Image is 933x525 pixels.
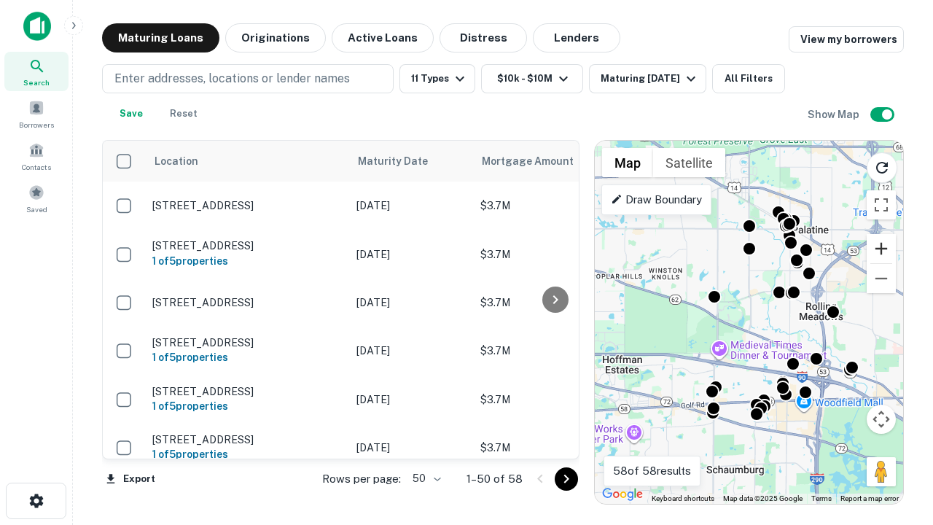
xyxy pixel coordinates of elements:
button: Go to next page [555,467,578,491]
a: Contacts [4,136,69,176]
p: [DATE] [356,392,466,408]
a: Terms (opens in new tab) [811,494,832,502]
h6: Show Map [808,106,862,122]
span: Contacts [22,161,51,173]
span: Mortgage Amount [482,152,593,170]
span: Borrowers [19,119,54,131]
button: Reset [160,99,207,128]
p: Draw Boundary [611,191,702,209]
p: $3.7M [480,343,626,359]
iframe: Chat Widget [860,408,933,478]
button: Zoom out [867,264,896,293]
p: [STREET_ADDRESS] [152,199,342,212]
p: [STREET_ADDRESS] [152,433,342,446]
p: 58 of 58 results [613,462,691,480]
span: Location [154,152,198,170]
span: Search [23,77,50,88]
th: Location [145,141,349,182]
span: Maturity Date [358,152,447,170]
h6: 1 of 5 properties [152,349,342,365]
div: 0 0 [595,141,903,504]
p: $3.7M [480,246,626,262]
button: Show satellite imagery [653,148,725,177]
button: Originations [225,23,326,52]
p: [STREET_ADDRESS] [152,239,342,252]
button: Map camera controls [867,405,896,434]
th: Mortgage Amount [473,141,633,182]
button: Lenders [533,23,620,52]
span: Saved [26,203,47,215]
button: 11 Types [399,64,475,93]
p: [DATE] [356,198,466,214]
img: capitalize-icon.png [23,12,51,41]
th: Maturity Date [349,141,473,182]
button: Save your search to get updates of matches that match your search criteria. [108,99,155,128]
button: Show street map [602,148,653,177]
p: $3.7M [480,198,626,214]
p: 1–50 of 58 [466,470,523,488]
a: Report a map error [840,494,899,502]
h6: 1 of 5 properties [152,446,342,462]
button: Maturing [DATE] [589,64,706,93]
button: Enter addresses, locations or lender names [102,64,394,93]
a: Search [4,52,69,91]
button: All Filters [712,64,785,93]
p: [STREET_ADDRESS] [152,336,342,349]
button: Reload search area [867,152,897,183]
p: [DATE] [356,295,466,311]
button: $10k - $10M [481,64,583,93]
p: [DATE] [356,343,466,359]
button: Toggle fullscreen view [867,190,896,219]
button: Distress [440,23,527,52]
p: [DATE] [356,440,466,456]
a: Saved [4,179,69,218]
a: Borrowers [4,94,69,133]
button: Keyboard shortcuts [652,494,714,504]
a: View my borrowers [789,26,904,52]
button: Zoom in [867,234,896,263]
a: Open this area in Google Maps (opens a new window) [598,485,647,504]
div: Maturing [DATE] [601,70,700,87]
p: [STREET_ADDRESS] [152,385,342,398]
p: $3.7M [480,295,626,311]
p: Rows per page: [322,470,401,488]
p: [STREET_ADDRESS] [152,296,342,309]
h6: 1 of 5 properties [152,398,342,414]
p: $3.7M [480,440,626,456]
button: Active Loans [332,23,434,52]
div: 50 [407,468,443,489]
p: Enter addresses, locations or lender names [114,70,350,87]
h6: 1 of 5 properties [152,253,342,269]
img: Google [598,485,647,504]
button: Export [102,468,159,490]
p: [DATE] [356,246,466,262]
span: Map data ©2025 Google [723,494,803,502]
button: Maturing Loans [102,23,219,52]
p: $3.7M [480,392,626,408]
